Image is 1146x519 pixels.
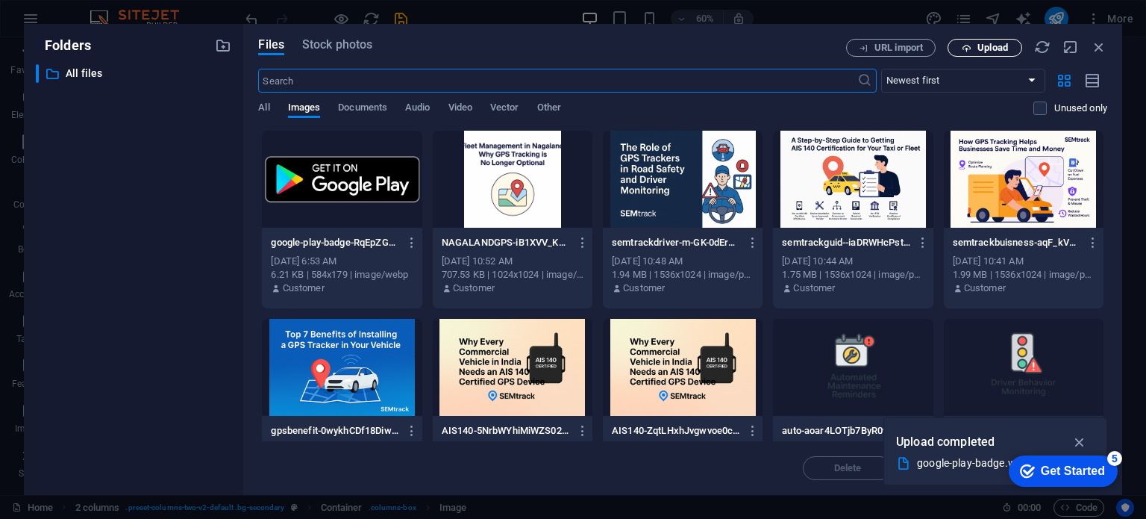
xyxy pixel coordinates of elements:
[36,64,39,83] div: ​
[612,268,754,282] div: 1.94 MB | 1536x1024 | image/png
[846,39,936,57] button: URL import
[612,236,740,249] p: semtrackdriver-m-GK-0dErw7DW6gFtJ0PkQ.png
[271,236,399,249] p: google-play-badge-RqEpZGm5Yg4FC3A2qcm5EA.webp
[271,424,399,438] p: gpsbenefit-0wykhCDf18DiwKVoRMdNXw.png
[612,424,740,438] p: AIS140-ZqtLHxhJvgwvoe0ccVyzFw.png
[782,255,924,268] div: [DATE] 10:44 AM
[782,236,910,249] p: semtrackguid--iaDRWHcPstDDZbhPYxJYw.png
[964,282,1006,295] p: Customer
[782,424,910,438] p: auto-aoar4LOTjb7ByR0wQTBlIA.png
[338,99,387,119] span: Documents
[997,448,1124,493] iframe: To enrich screen reader interactions, please activate Accessibility in Grammarly extension settings
[953,268,1095,282] div: 1.99 MB | 1536x1024 | image/png
[782,268,924,282] div: 1.75 MB | 1536x1024 | image/png
[874,43,923,52] span: URL import
[442,268,583,282] div: 707.53 KB | 1024x1024 | image/png
[442,236,570,249] p: NAGALANDGPS-iB1XVV_KO14He4O_2CGhyQ.png
[953,236,1081,249] p: semtrackbuisness-aqF_kVL6DSIEdsNr_hOOhA.png
[302,36,372,54] span: Stock photos
[66,65,204,82] p: All files
[271,268,413,282] div: 6.21 KB | 584x179 | image/webp
[258,69,857,93] input: Search
[258,36,284,54] span: Files
[623,282,665,295] p: Customer
[537,99,561,119] span: Other
[917,455,1062,472] div: google-play-badge.webp
[793,282,835,295] p: Customer
[258,99,269,119] span: All
[405,99,430,119] span: Audio
[953,255,1095,268] div: [DATE] 10:41 AM
[442,255,583,268] div: [DATE] 10:52 AM
[215,37,231,54] i: Create new folder
[1034,39,1050,55] i: Reload
[490,99,519,119] span: Vector
[1091,39,1107,55] i: Close
[271,255,413,268] div: [DATE] 6:53 AM
[1054,102,1107,115] p: Displays only files that are not in use on the website. Files added during this session can still...
[448,99,472,119] span: Video
[36,36,91,55] p: Folders
[977,43,1008,52] span: Upload
[453,282,495,295] p: Customer
[1062,39,1079,55] i: Minimize
[612,255,754,268] div: [DATE] 10:48 AM
[442,424,570,438] p: AIS140-5NrbWYhiMiWZS023GaqrAg.png
[283,282,325,295] p: Customer
[948,39,1022,57] button: Upload
[288,99,321,119] span: Images
[896,432,995,452] p: Upload completed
